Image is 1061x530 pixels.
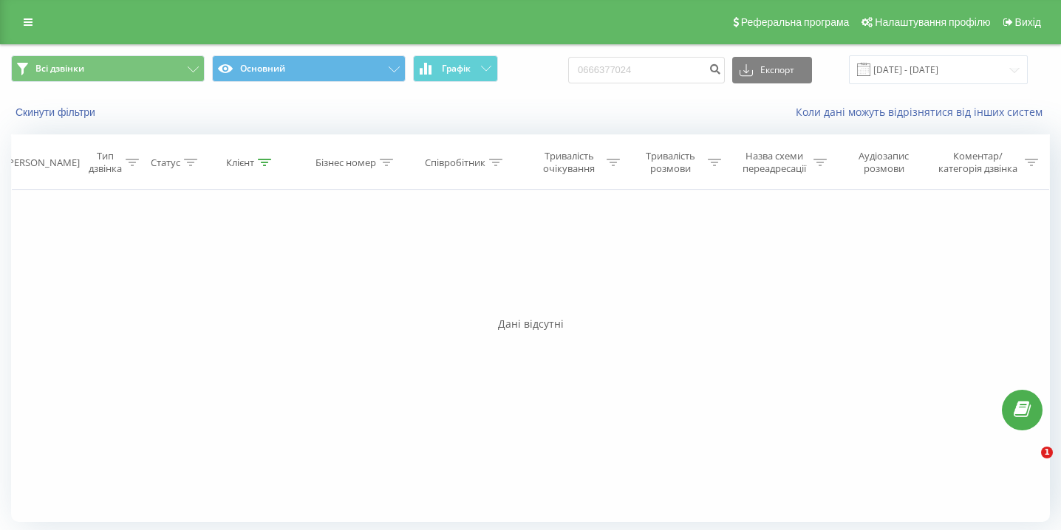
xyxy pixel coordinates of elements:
[844,150,924,175] div: Аудіозапис розмови
[732,57,812,83] button: Експорт
[413,55,498,82] button: Графік
[738,150,810,175] div: Назва схеми переадресації
[796,105,1050,119] a: Коли дані можуть відрізнятися вiд інших систем
[11,106,103,119] button: Скинути фільтри
[226,156,254,169] div: Клієнт
[1041,447,1053,458] span: 1
[151,156,180,169] div: Статус
[442,63,471,74] span: Графік
[425,156,485,169] div: Співробітник
[5,156,80,169] div: [PERSON_NAME]
[35,63,84,75] span: Всі дзвінки
[568,57,725,83] input: Пошук за номером
[875,16,990,28] span: Налаштування профілю
[11,317,1050,331] div: Дані відсутні
[741,16,850,28] span: Реферальна програма
[1011,447,1046,482] iframe: Intercom live chat
[89,150,122,175] div: Тип дзвінка
[935,150,1021,175] div: Коментар/категорія дзвінка
[315,156,376,169] div: Бізнес номер
[212,55,406,82] button: Основний
[536,150,603,175] div: Тривалість очікування
[637,150,704,175] div: Тривалість розмови
[11,55,205,82] button: Всі дзвінки
[1015,16,1041,28] span: Вихід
